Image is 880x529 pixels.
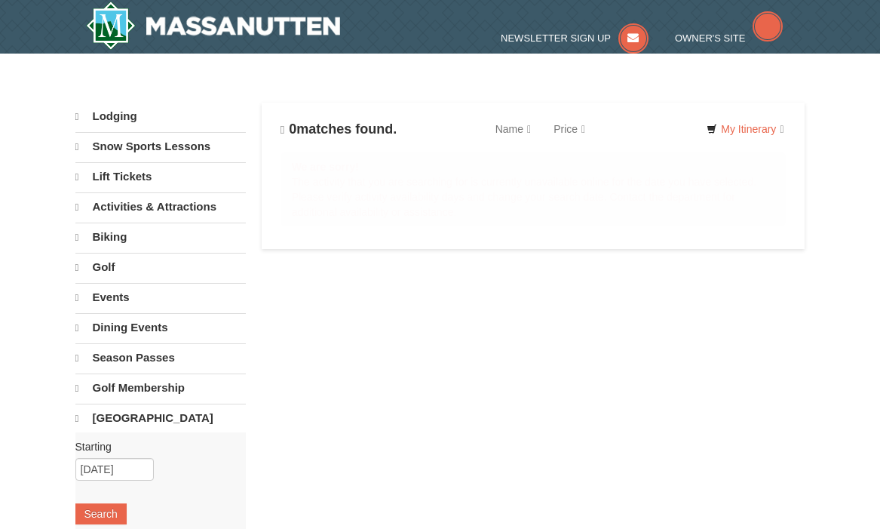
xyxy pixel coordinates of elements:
a: Events [75,283,247,312]
a: Owner's Site [675,32,783,44]
span: Newsletter Sign Up [501,32,611,44]
a: Golf [75,253,247,281]
label: Starting [75,439,235,454]
a: Newsletter Sign Up [501,32,649,44]
div: The activity that you are searching for is currently unavailable online for the date you have sel... [281,152,786,226]
a: [GEOGRAPHIC_DATA] [75,404,247,432]
span: Owner's Site [675,32,746,44]
a: Golf Membership [75,374,247,402]
a: Lodging [75,103,247,131]
a: Price [542,114,596,144]
img: Massanutten Resort Logo [86,2,341,50]
a: Biking [75,223,247,251]
a: Massanutten Resort [86,2,341,50]
a: Name [484,114,542,144]
button: Search [75,503,127,524]
strong: We are sorry! [292,161,359,173]
a: Lift Tickets [75,162,247,191]
a: My Itinerary [697,118,793,140]
a: Dining Events [75,313,247,342]
a: Season Passes [75,343,247,372]
a: Activities & Attractions [75,192,247,221]
a: Snow Sports Lessons [75,132,247,161]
